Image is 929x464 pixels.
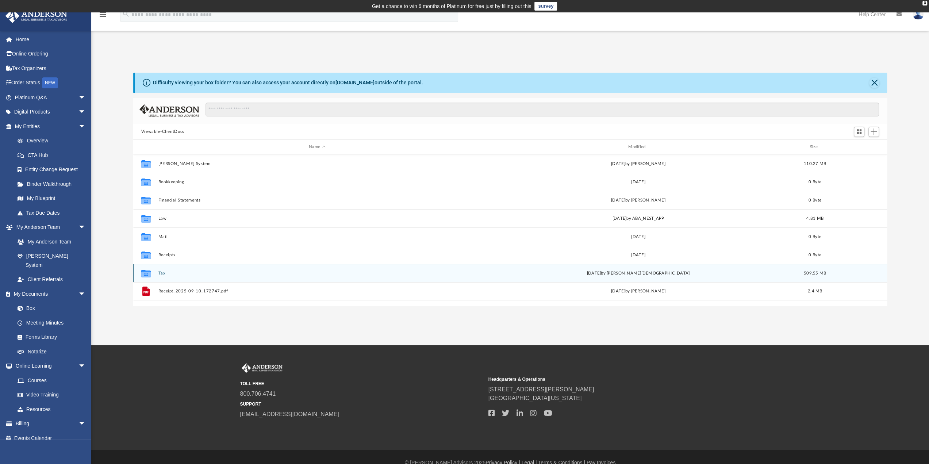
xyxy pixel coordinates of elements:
[5,359,93,373] a: Online Learningarrow_drop_down
[3,9,69,23] img: Anderson Advisors Platinum Portal
[240,391,276,397] a: 800.706.4741
[78,359,93,374] span: arrow_drop_down
[158,271,476,276] button: Tax
[158,253,476,257] button: Receipts
[854,127,865,137] button: Switch to Grid View
[5,61,97,76] a: Tax Organizers
[587,271,601,275] span: [DATE]
[488,395,582,401] a: [GEOGRAPHIC_DATA][US_STATE]
[804,271,826,275] span: 509.55 MB
[488,386,594,392] a: [STREET_ADDRESS][PERSON_NAME]
[10,177,97,191] a: Binder Walkthrough
[5,105,97,119] a: Digital Productsarrow_drop_down
[5,90,97,105] a: Platinum Q&Aarrow_drop_down
[809,253,821,257] span: 0 Byte
[809,198,821,202] span: 0 Byte
[5,76,97,91] a: Order StatusNEW
[479,270,797,277] div: by [PERSON_NAME][DEMOGRAPHIC_DATA]
[479,179,797,185] div: [DATE]
[78,119,93,134] span: arrow_drop_down
[158,161,476,166] button: [PERSON_NAME] System
[10,330,89,345] a: Forms Library
[10,206,97,220] a: Tax Due Dates
[5,47,97,61] a: Online Ordering
[78,90,93,105] span: arrow_drop_down
[10,315,93,330] a: Meeting Minutes
[479,288,797,295] div: [DATE] by [PERSON_NAME]
[153,79,423,87] div: Difficulty viewing your box folder? You can also access your account directly on outside of the p...
[158,216,476,221] button: Law
[78,287,93,302] span: arrow_drop_down
[137,144,155,150] div: id
[42,77,58,88] div: NEW
[10,344,93,359] a: Notarize
[5,220,93,235] a: My Anderson Teamarrow_drop_down
[479,252,797,258] div: [DATE]
[240,380,483,387] small: TOLL FREE
[10,162,97,177] a: Entity Change Request
[806,216,824,221] span: 4.81 MB
[809,235,821,239] span: 0 Byte
[869,78,879,88] button: Close
[809,180,821,184] span: 0 Byte
[800,144,829,150] div: Size
[78,220,93,235] span: arrow_drop_down
[10,148,97,162] a: CTA Hub
[479,161,797,167] div: [DATE] by [PERSON_NAME]
[158,289,476,294] button: Receipt_2025-09-10_172747.pdf
[141,129,184,135] button: Viewable-ClientDocs
[99,10,107,19] i: menu
[479,197,797,204] div: [DATE] by [PERSON_NAME]
[807,289,822,294] span: 2.4 MB
[10,249,93,272] a: [PERSON_NAME] System
[922,1,927,5] div: close
[479,234,797,240] div: [DATE]
[10,402,93,417] a: Resources
[10,272,93,287] a: Client Referrals
[240,411,339,417] a: [EMAIL_ADDRESS][DOMAIN_NAME]
[158,198,476,203] button: Financial Statements
[833,144,884,150] div: id
[804,162,826,166] span: 110.27 MB
[240,401,483,407] small: SUPPORT
[5,431,97,445] a: Events Calendar
[5,119,97,134] a: My Entitiesarrow_drop_down
[78,417,93,432] span: arrow_drop_down
[479,144,797,150] div: Modified
[133,154,887,306] div: grid
[5,287,93,301] a: My Documentsarrow_drop_down
[10,373,93,388] a: Courses
[158,180,476,184] button: Bookkeeping
[158,234,476,239] button: Mail
[10,134,97,148] a: Overview
[158,144,476,150] div: Name
[206,103,879,116] input: Search files and folders
[122,10,130,18] i: search
[10,301,89,316] a: Box
[99,14,107,19] a: menu
[335,80,375,85] a: [DOMAIN_NAME]
[10,234,89,249] a: My Anderson Team
[868,127,879,137] button: Add
[5,417,97,431] a: Billingarrow_drop_down
[5,32,97,47] a: Home
[10,191,93,206] a: My Blueprint
[10,388,89,402] a: Video Training
[534,2,557,11] a: survey
[240,363,284,373] img: Anderson Advisors Platinum Portal
[913,9,924,20] img: User Pic
[372,2,531,11] div: Get a chance to win 6 months of Platinum for free just by filling out this
[78,105,93,120] span: arrow_drop_down
[488,376,732,383] small: Headquarters & Operations
[479,215,797,222] div: [DATE] by ABA_NEST_APP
